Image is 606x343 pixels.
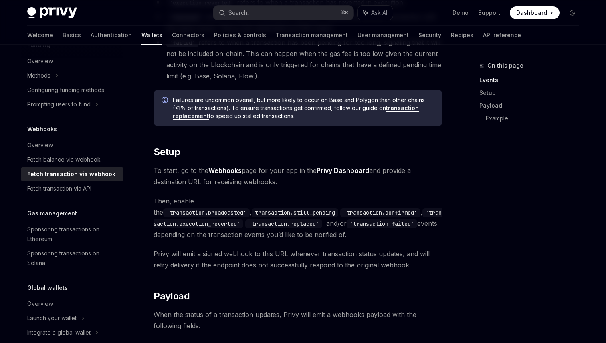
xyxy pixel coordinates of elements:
span: Ask AI [371,9,387,17]
a: Overview [21,138,123,152]
h5: Gas management [27,209,77,218]
span: Dashboard [516,9,547,17]
div: Overview [27,56,53,66]
span: Setup [154,146,180,158]
h5: Webhooks [27,124,57,134]
div: Overview [27,140,53,150]
span: Privy will emit a signed webhook to this URL whenever transaction status updates, and will retry ... [154,248,442,271]
a: Sponsoring transactions on Ethereum [21,222,123,246]
a: Recipes [451,26,473,45]
a: Security [418,26,441,45]
a: Overview [21,297,123,311]
div: Configuring funding methods [27,85,104,95]
div: Sponsoring transactions on Ethereum [27,225,119,244]
div: Fetch transaction via API [27,184,91,193]
div: Search... [228,8,251,18]
a: Events [479,74,585,86]
span: On this page [487,61,523,70]
span: When the status of a transaction updates, Privy will emit a webhooks payload with the following f... [154,309,442,331]
code: transaction.still_pending [252,208,338,217]
a: Transaction management [276,26,348,45]
code: 'transaction.failed' [347,219,417,228]
div: Integrate a global wallet [27,328,91,337]
a: Fetch balance via webhook [21,152,123,167]
a: Example [486,112,585,125]
h5: Global wallets [27,283,68,293]
a: Payload [479,99,585,112]
a: User management [358,26,409,45]
a: Policies & controls [214,26,266,45]
span: Then, enable the , , , , , and/or events depending on the transaction events you’d like to be not... [154,195,442,240]
button: Search...⌘K [213,6,353,20]
strong: Webhooks [208,166,242,175]
svg: Info [162,97,170,105]
a: Privy Dashboard [317,166,369,175]
a: Overview [21,54,123,68]
code: 'transaction.confirmed' [340,208,420,217]
a: Demo [452,9,469,17]
a: Fetch transaction via webhook [21,167,123,181]
div: Fetch balance via webhook [27,155,101,164]
a: Basics [63,26,81,45]
a: Sponsoring transactions on Solana [21,246,123,270]
a: API reference [483,26,521,45]
div: Methods [27,71,50,80]
span: ⌘ K [340,10,349,16]
div: Sponsoring transactions on Solana [27,249,119,268]
div: Fetch transaction via webhook [27,169,115,179]
code: 'transaction.broadcasted' [163,208,250,217]
a: Connectors [172,26,204,45]
div: Prompting users to fund [27,100,91,109]
button: Toggle dark mode [566,6,579,19]
a: Setup [479,86,585,99]
span: Failures are uncommon overall, but more likely to occur on Base and Polygon than other chains (<1... [173,96,434,120]
a: Fetch transaction via API [21,181,123,196]
span: Payload [154,290,190,303]
li: refers to when a transaction has been pending for too long, signaling that it will not be include... [154,37,442,82]
a: Dashboard [510,6,560,19]
div: Overview [27,299,53,309]
a: Welcome [27,26,53,45]
button: Ask AI [358,6,393,20]
a: Support [478,9,500,17]
div: Launch your wallet [27,313,77,323]
span: To start, go to the page for your app in the and provide a destination URL for receiving webhooks. [154,165,442,187]
code: 'transaction.replaced' [245,219,322,228]
a: Authentication [91,26,132,45]
img: dark logo [27,7,77,18]
a: Configuring funding methods [21,83,123,97]
a: Wallets [141,26,162,45]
